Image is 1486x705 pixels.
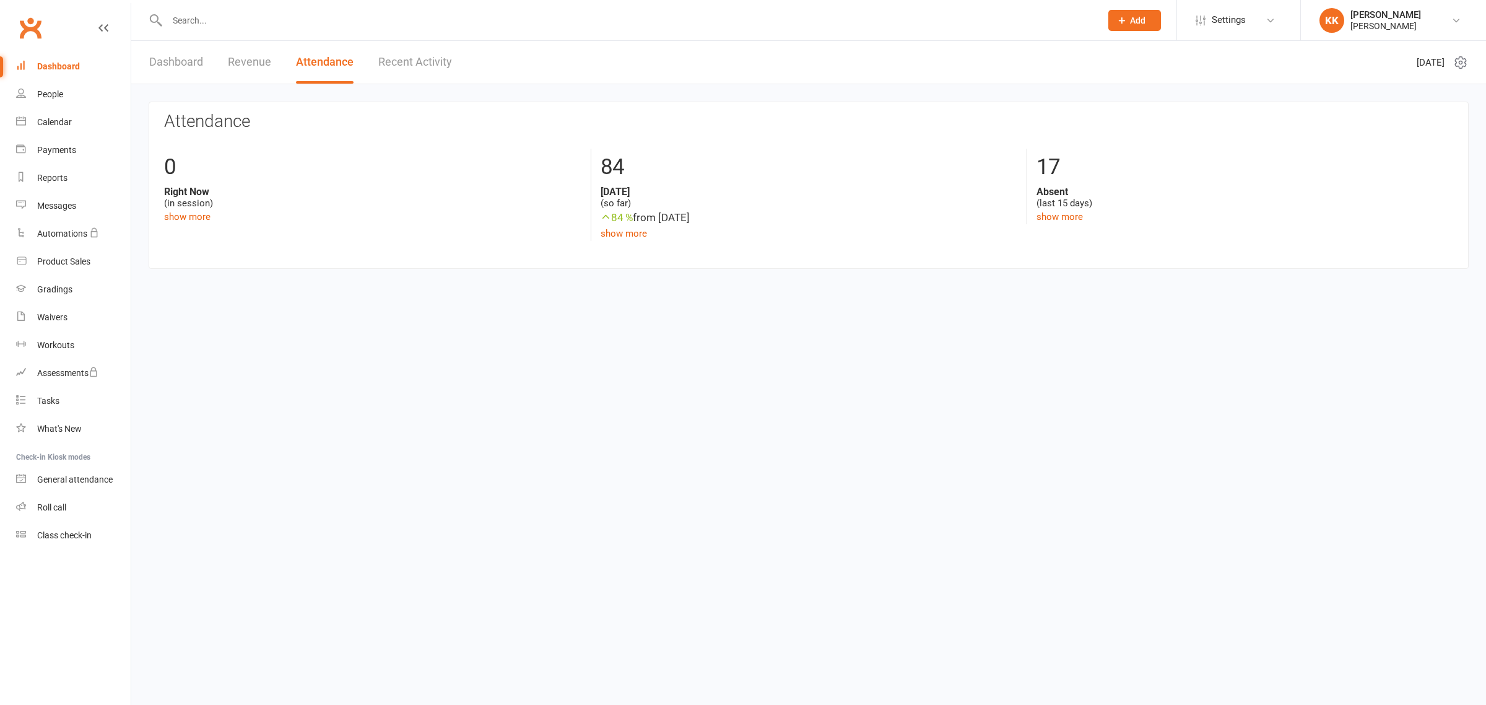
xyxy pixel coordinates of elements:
[378,41,452,84] a: Recent Activity
[1130,15,1145,25] span: Add
[16,359,131,387] a: Assessments
[1417,55,1445,70] span: [DATE]
[37,475,113,484] div: General attendance
[37,256,90,266] div: Product Sales
[37,502,66,512] div: Roll call
[1036,149,1453,186] div: 17
[16,220,131,248] a: Automations
[16,192,131,220] a: Messages
[37,284,72,294] div: Gradings
[16,136,131,164] a: Payments
[37,89,63,99] div: People
[37,530,92,540] div: Class check-in
[37,173,67,183] div: Reports
[37,61,80,71] div: Dashboard
[37,368,98,378] div: Assessments
[16,387,131,415] a: Tasks
[16,164,131,192] a: Reports
[37,340,74,350] div: Workouts
[164,186,581,209] div: (in session)
[16,331,131,359] a: Workouts
[16,466,131,494] a: General attendance kiosk mode
[1319,8,1344,33] div: KK
[37,145,76,155] div: Payments
[164,211,211,222] a: show more
[37,229,87,239] div: Automations
[164,112,1453,131] h3: Attendance
[163,12,1092,29] input: Search...
[15,12,46,43] a: Clubworx
[1036,186,1453,198] strong: Absent
[1036,211,1083,222] a: show more
[16,81,131,108] a: People
[149,41,203,84] a: Dashboard
[601,228,647,239] a: show more
[16,415,131,443] a: What's New
[1212,6,1246,34] span: Settings
[16,248,131,276] a: Product Sales
[37,117,72,127] div: Calendar
[1108,10,1161,31] button: Add
[16,494,131,522] a: Roll call
[601,149,1017,186] div: 84
[16,304,131,331] a: Waivers
[16,108,131,136] a: Calendar
[16,276,131,304] a: Gradings
[601,209,1017,226] div: from [DATE]
[1036,186,1453,209] div: (last 15 days)
[37,312,67,322] div: Waivers
[164,186,581,198] strong: Right Now
[37,424,82,434] div: What's New
[601,186,1017,209] div: (so far)
[601,211,633,224] span: 84 %
[16,53,131,81] a: Dashboard
[164,149,581,186] div: 0
[228,41,271,84] a: Revenue
[16,522,131,550] a: Class kiosk mode
[1350,9,1421,20] div: [PERSON_NAME]
[37,396,59,406] div: Tasks
[1350,20,1421,32] div: [PERSON_NAME]
[601,186,1017,198] strong: [DATE]
[37,201,76,211] div: Messages
[296,41,354,84] a: Attendance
